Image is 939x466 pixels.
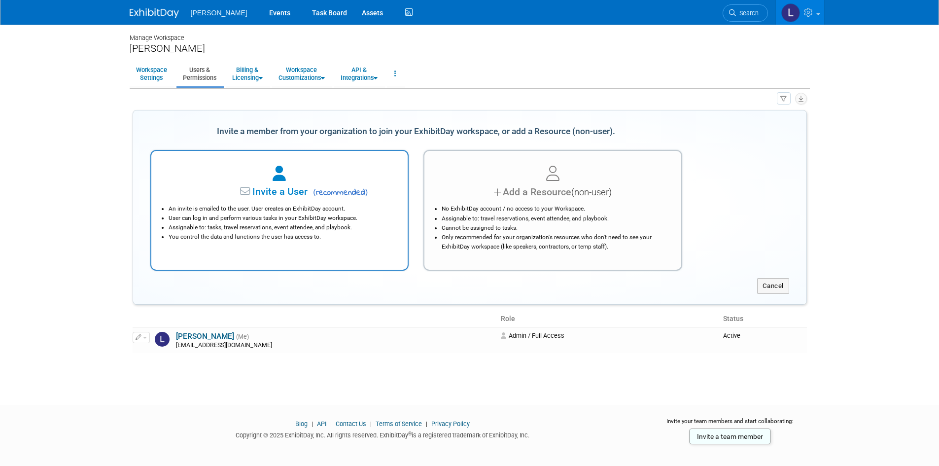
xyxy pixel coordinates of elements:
[155,332,170,347] img: Leona Burton Rojas
[365,187,368,197] span: )
[736,9,759,17] span: Search
[651,417,810,432] div: Invite your team members and start collaborating:
[317,420,326,428] a: API
[723,4,768,22] a: Search
[176,342,495,350] div: [EMAIL_ADDRESS][DOMAIN_NAME]
[442,233,669,251] li: Only recommended for your organization's resources who don't need to see your ExhibitDay workspac...
[689,429,771,444] a: Invite a team member
[423,420,430,428] span: |
[757,278,789,294] button: Cancel
[437,185,669,199] div: Add a Resource
[130,62,174,86] a: WorkspaceSettings
[176,62,223,86] a: Users &Permissions
[442,204,669,214] li: No ExhibitDay account / no access to your Workspace.
[334,62,384,86] a: API &Integrations
[497,311,719,327] th: Role
[336,420,366,428] a: Contact Us
[501,332,564,339] span: Admin / Full Access
[130,429,636,440] div: Copyright © 2025 ExhibitDay, Inc. All rights reserved. ExhibitDay is a registered trademark of Ex...
[313,187,316,197] span: (
[191,9,247,17] span: [PERSON_NAME]
[169,204,396,214] li: An invite is emailed to the user. User creates an ExhibitDay account.
[169,232,396,242] li: You control the data and functions the user has access to.
[310,187,368,199] span: recommended
[130,25,810,42] div: Manage Workspace
[295,420,308,428] a: Blog
[408,431,412,436] sup: ®
[130,8,179,18] img: ExhibitDay
[781,3,800,22] img: Leona Burton Rojas
[169,214,396,223] li: User can log in and perform various tasks in your ExhibitDay workspace.
[150,121,682,143] div: Invite a member from your organization to join your ExhibitDay workspace, or add a Resource (non-...
[376,420,422,428] a: Terms of Service
[226,62,269,86] a: Billing &Licensing
[442,223,669,233] li: Cannot be assigned to tasks.
[571,187,612,198] span: (non-user)
[176,332,234,341] a: [PERSON_NAME]
[431,420,470,428] a: Privacy Policy
[130,42,810,55] div: [PERSON_NAME]
[328,420,334,428] span: |
[442,214,669,223] li: Assignable to: travel reservations, event attendee, and playbook.
[368,420,374,428] span: |
[723,332,740,339] span: Active
[236,333,249,340] span: (Me)
[309,420,315,428] span: |
[272,62,331,86] a: WorkspaceCustomizations
[719,311,806,327] th: Status
[169,223,396,232] li: Assignable to: tasks, travel reservations, event attendee, and playbook.
[191,186,308,197] span: Invite a User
